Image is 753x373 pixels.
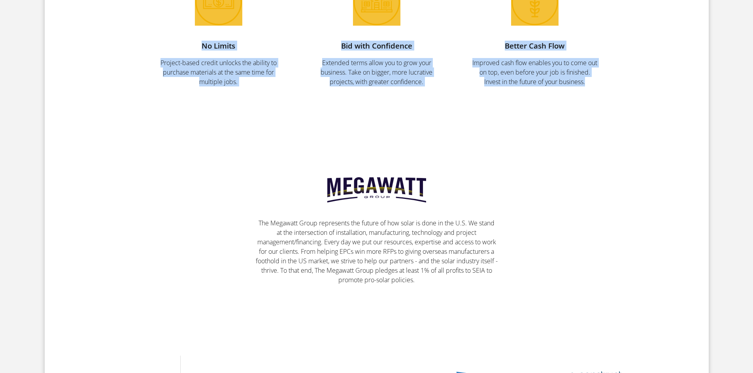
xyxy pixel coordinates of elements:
img: mwg [327,177,426,202]
p: The Megawatt Group represents the future of how solar is done in the U.S. We stand at the interse... [256,218,498,285]
h3: No Limits [155,41,282,50]
h3: Bid with Confidence [313,41,440,50]
p: Improved cash flow enables you to come out on top, even before your job is finished. Invest in th... [472,58,598,86]
h3: Better Cash Flow [472,41,598,50]
p: Extended terms allow you to grow your business. Take on bigger, more lucrative projects, with gre... [313,58,440,86]
p: Project-based credit unlocks the ability to purchase materials at the same time for multiple jobs. [155,58,282,86]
